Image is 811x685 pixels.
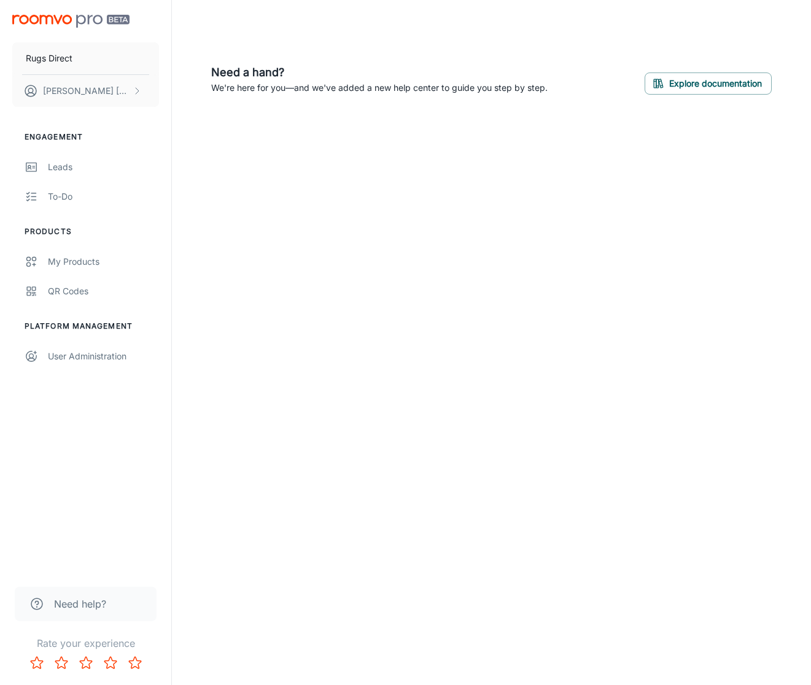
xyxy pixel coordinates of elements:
p: We're here for you—and we've added a new help center to guide you step by step. [211,81,548,95]
a: Explore documentation [645,76,772,88]
button: Explore documentation [645,72,772,95]
h6: Need a hand? [211,64,548,81]
img: Roomvo PRO Beta [12,15,130,28]
p: Rugs Direct [26,52,72,65]
p: [PERSON_NAME] [PERSON_NAME] [43,84,130,98]
button: Rugs Direct [12,42,159,74]
button: [PERSON_NAME] [PERSON_NAME] [12,75,159,107]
